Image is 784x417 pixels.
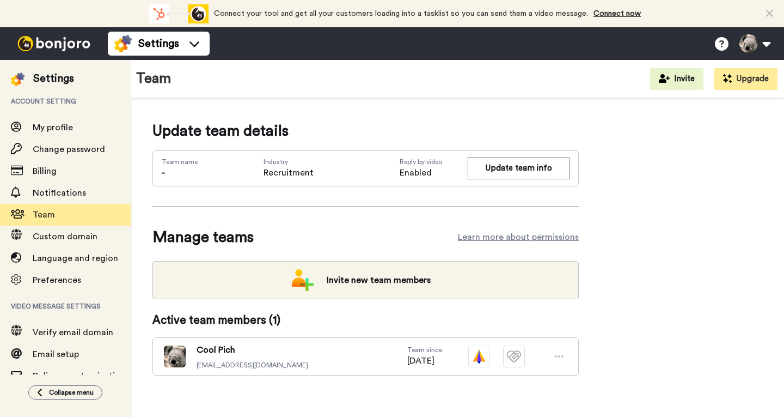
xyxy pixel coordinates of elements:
[13,36,95,51] img: bj-logo-header-white.svg
[164,346,186,367] img: ACg8ocJeiEURzTOskVgIednlhEZBaVI-an--acQaQyQFmmSVEZt-AQ=s96-c
[138,36,179,51] span: Settings
[264,166,314,179] span: Recruitment
[33,210,55,219] span: Team
[468,158,569,179] button: Update team info
[468,346,490,367] img: vm-color.svg
[593,10,641,17] a: Connect now
[197,343,308,356] span: Cool Pich
[152,312,280,329] span: Active team members ( 1 )
[149,4,209,23] div: animation
[33,167,57,176] span: Billing
[162,168,165,177] span: -
[400,158,468,166] span: Reply by video
[458,231,579,244] a: Learn more about permissions
[400,166,468,179] span: Enabled
[714,68,777,90] button: Upgrade
[33,123,73,132] span: My profile
[33,350,79,359] span: Email setup
[33,328,113,337] span: Verify email domain
[292,269,314,291] img: add-team.png
[33,145,105,154] span: Change password
[318,269,439,291] span: Invite new team members
[136,71,171,87] h1: Team
[49,388,94,397] span: Collapse menu
[162,158,198,166] span: Team name
[33,232,97,241] span: Custom domain
[114,35,132,52] img: settings-colored.svg
[33,71,74,86] div: Settings
[33,276,81,285] span: Preferences
[503,346,525,367] img: tm-plain.svg
[650,68,703,90] button: Invite
[28,385,102,400] button: Collapse menu
[197,361,308,370] span: [EMAIL_ADDRESS][DOMAIN_NAME]
[33,189,86,197] span: Notifications
[214,10,588,17] span: Connect your tool and get all your customers loading into a tasklist so you can send them a video...
[152,226,254,248] span: Manage teams
[11,72,24,86] img: settings-colored.svg
[407,354,442,367] span: [DATE]
[33,254,118,263] span: Language and region
[264,158,314,166] span: Industry
[407,346,442,354] span: Team since
[33,372,125,380] span: Delivery customization
[152,120,579,142] span: Update team details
